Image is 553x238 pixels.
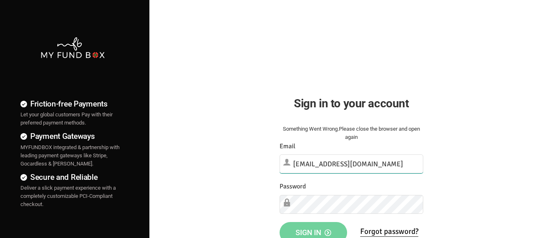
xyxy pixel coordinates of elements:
h4: Secure and Reliable [20,171,125,183]
img: mfbwhite.png [40,36,106,59]
label: Email [280,141,296,152]
span: Sign in [296,228,331,237]
h4: Payment Gateways [20,130,125,142]
input: Email [280,154,423,173]
div: Something Went Wrong.Please close the browser and open again [280,125,423,141]
label: Password [280,181,306,192]
h2: Sign in to your account [280,95,423,112]
span: MYFUNDBOX integrated & partnership with leading payment gateways like Stripe, Gocardless & [PERSO... [20,144,120,167]
h4: Friction-free Payments [20,98,125,110]
span: Deliver a slick payment experience with a completely customizable PCI-Compliant checkout. [20,185,116,207]
span: Let your global customers Pay with their preferred payment methods. [20,111,113,126]
a: Forgot password? [360,227,418,237]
